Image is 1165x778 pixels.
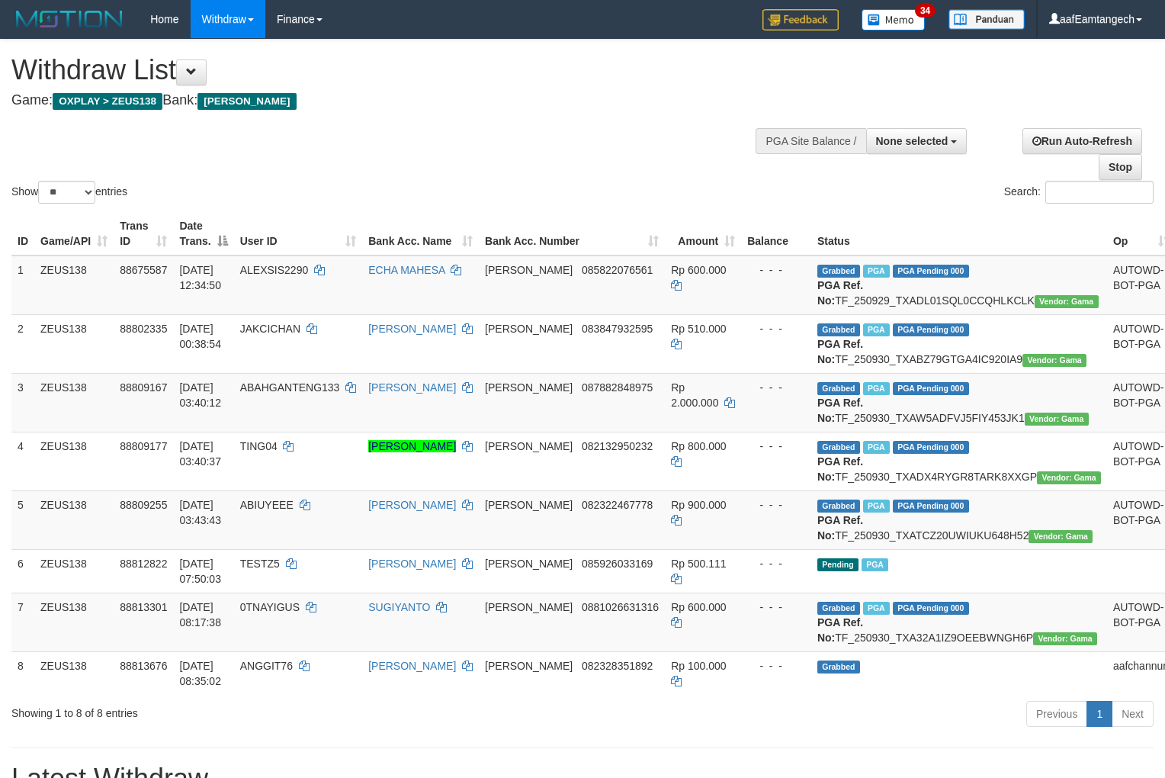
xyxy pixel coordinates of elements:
[1026,701,1087,727] a: Previous
[1086,701,1112,727] a: 1
[34,432,114,490] td: ZEUS138
[948,9,1025,30] img: panduan.png
[240,660,293,672] span: ANGGIT76
[120,440,167,452] span: 88809177
[479,212,665,256] th: Bank Acc. Number: activate to sort column ascending
[863,323,890,336] span: Marked by aafsreyleap
[762,9,839,31] img: Feedback.jpg
[11,651,34,695] td: 8
[120,381,167,394] span: 88809167
[863,382,890,395] span: Marked by aaftanly
[756,128,865,154] div: PGA Site Balance /
[747,497,805,513] div: - - -
[11,432,34,490] td: 4
[368,660,456,672] a: [PERSON_NAME]
[1025,413,1089,426] span: Vendor URL: https://trx31.1velocity.biz
[817,602,860,615] span: Grabbed
[747,321,805,336] div: - - -
[866,128,968,154] button: None selected
[747,556,805,571] div: - - -
[893,323,969,336] span: PGA Pending
[582,660,653,672] span: Copy 082328351892 to clipboard
[876,135,948,147] span: None selected
[582,499,653,511] span: Copy 082322467778 to clipboard
[368,558,456,570] a: [PERSON_NAME]
[893,382,969,395] span: PGA Pending
[817,616,863,644] b: PGA Ref. No:
[234,212,363,256] th: User ID: activate to sort column ascending
[11,593,34,651] td: 7
[11,55,762,85] h1: Withdraw List
[179,381,221,409] span: [DATE] 03:40:12
[582,601,659,613] span: Copy 0881026631316 to clipboard
[11,181,127,204] label: Show entries
[747,380,805,395] div: - - -
[34,314,114,373] td: ZEUS138
[811,490,1107,549] td: TF_250930_TXATCZ20UWIUKU648H52
[817,382,860,395] span: Grabbed
[240,558,280,570] span: TESTZ5
[582,381,653,394] span: Copy 087882848975 to clipboard
[179,323,221,350] span: [DATE] 00:38:54
[485,381,573,394] span: [PERSON_NAME]
[1037,471,1101,484] span: Vendor URL: https://trx31.1velocity.biz
[485,558,573,570] span: [PERSON_NAME]
[179,558,221,585] span: [DATE] 07:50:03
[197,93,296,110] span: [PERSON_NAME]
[11,490,34,549] td: 5
[582,440,653,452] span: Copy 082132950232 to clipboard
[893,500,969,513] span: PGA Pending
[179,601,221,629] span: [DATE] 08:17:38
[179,660,221,687] span: [DATE] 08:35:02
[817,455,863,483] b: PGA Ref. No:
[817,265,860,278] span: Grabbed
[863,441,890,454] span: Marked by aaftanly
[11,256,34,315] td: 1
[747,439,805,454] div: - - -
[582,264,653,276] span: Copy 085822076561 to clipboard
[811,212,1107,256] th: Status
[120,499,167,511] span: 88809255
[485,323,573,335] span: [PERSON_NAME]
[368,264,444,276] a: ECHA MAHESA
[179,440,221,468] span: [DATE] 03:40:37
[173,212,233,256] th: Date Trans.: activate to sort column descending
[811,256,1107,315] td: TF_250929_TXADL01SQL0CCQHLKCLK
[811,593,1107,651] td: TF_250930_TXA32A1IZ9OEEBWNGH6P
[179,264,221,291] span: [DATE] 12:34:50
[114,212,173,256] th: Trans ID: activate to sort column ascending
[817,661,860,674] span: Grabbed
[120,323,167,335] span: 88802335
[485,440,573,452] span: [PERSON_NAME]
[863,602,890,615] span: Marked by aafsreyleap
[240,381,340,394] span: ABAHGANTENG133
[817,500,860,513] span: Grabbed
[1112,701,1154,727] a: Next
[893,265,969,278] span: PGA Pending
[817,514,863,542] b: PGA Ref. No:
[671,499,726,511] span: Rp 900.000
[582,323,653,335] span: Copy 083847932595 to clipboard
[34,212,114,256] th: Game/API: activate to sort column ascending
[817,338,863,365] b: PGA Ref. No:
[485,264,573,276] span: [PERSON_NAME]
[811,373,1107,432] td: TF_250930_TXAW5ADFVJ5FIY453JK1
[671,440,726,452] span: Rp 800.000
[485,499,573,511] span: [PERSON_NAME]
[368,323,456,335] a: [PERSON_NAME]
[671,601,726,613] span: Rp 600.000
[747,262,805,278] div: - - -
[368,381,456,394] a: [PERSON_NAME]
[240,440,278,452] span: TING04
[671,264,726,276] span: Rp 600.000
[240,499,294,511] span: ABIUYEEE
[862,558,888,571] span: Marked by aafseijuro
[817,558,859,571] span: Pending
[34,593,114,651] td: ZEUS138
[862,9,926,31] img: Button%20Memo.svg
[362,212,479,256] th: Bank Acc. Name: activate to sort column ascending
[817,323,860,336] span: Grabbed
[811,314,1107,373] td: TF_250930_TXABZ79GTGA4IC920IA9
[915,4,936,18] span: 34
[817,441,860,454] span: Grabbed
